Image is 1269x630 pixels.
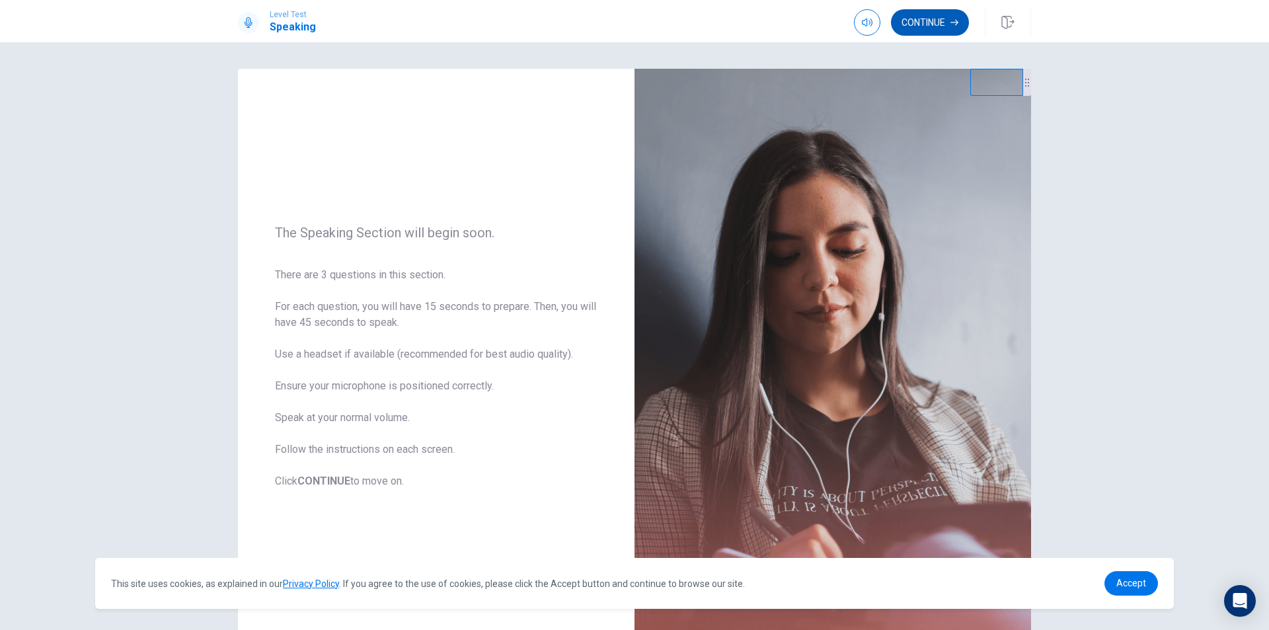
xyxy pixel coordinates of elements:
span: There are 3 questions in this section. For each question, you will have 15 seconds to prepare. Th... [275,267,597,489]
b: CONTINUE [297,475,350,487]
a: dismiss cookie message [1104,571,1158,596]
div: Open Intercom Messenger [1224,585,1256,617]
span: The Speaking Section will begin soon. [275,225,597,241]
button: Continue [891,9,969,36]
h1: Speaking [270,19,316,35]
span: Accept [1116,578,1146,588]
a: Privacy Policy [283,578,339,589]
span: This site uses cookies, as explained in our . If you agree to the use of cookies, please click th... [111,578,745,589]
span: Level Test [270,10,316,19]
div: cookieconsent [95,558,1174,609]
